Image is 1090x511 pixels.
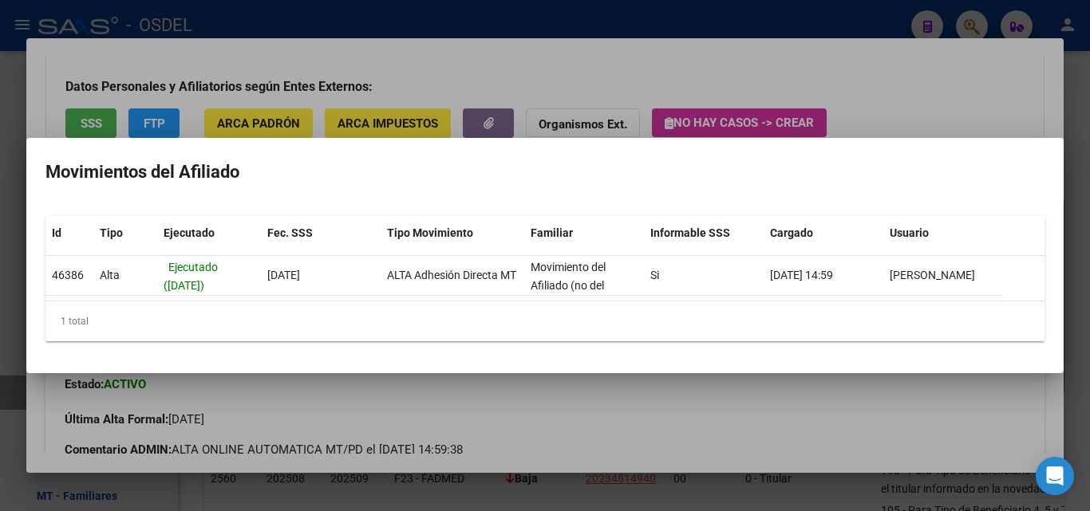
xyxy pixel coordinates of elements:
datatable-header-cell: Fec. SSS [261,216,381,250]
datatable-header-cell: Id [45,216,93,250]
span: [DATE] 14:59 [770,269,833,281]
h2: Movimientos del Afiliado [45,157,1045,187]
span: Tipo Movimiento [387,226,473,239]
span: Movimiento del Afiliado (no del grupo) [531,261,606,310]
span: [PERSON_NAME] [890,269,975,281]
span: 46386 [52,269,84,281]
datatable-header-cell: Cargado [764,216,883,250]
span: Id [52,226,61,239]
datatable-header-cell: Ejecutado [157,216,261,250]
datatable-header-cell: Tipo [93,216,157,250]
span: Usuario [890,226,929,239]
span: Fec. SSS [267,226,313,239]
span: ALTA Adhesión Directa MT [387,269,516,281]
span: Tipo [100,226,123,239]
div: 1 total [45,301,1045,341]
span: [DATE] [267,269,300,281]
span: Familiar [531,226,573,239]
span: Ejecutado [164,226,215,239]
span: Informable SSS [650,226,730,239]
span: Cargado [770,226,813,239]
datatable-header-cell: Familiar [524,216,644,250]
datatable-header-cell: Usuario [883,216,1003,250]
datatable-header-cell: Informable SSS [644,216,764,250]
span: Si [650,269,659,281]
span: Ejecutado ([DATE]) [164,261,218,292]
span: Alta [100,269,120,281]
div: Open Intercom Messenger [1036,457,1074,495]
datatable-header-cell: Tipo Movimiento [381,216,524,250]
